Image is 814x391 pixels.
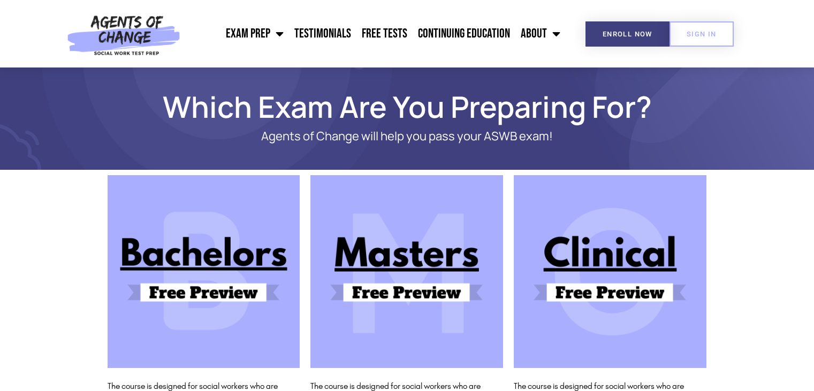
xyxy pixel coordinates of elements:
a: Enroll Now [585,21,670,47]
a: Exam Prep [220,20,289,47]
a: About [515,20,566,47]
a: Free Tests [356,20,413,47]
span: Enroll Now [603,31,652,37]
nav: Menu [186,20,566,47]
a: SIGN IN [670,21,734,47]
a: Testimonials [289,20,356,47]
h1: Which Exam Are You Preparing For? [102,94,712,119]
span: SIGN IN [687,31,717,37]
a: Continuing Education [413,20,515,47]
p: Agents of Change will help you pass your ASWB exam! [145,130,670,143]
